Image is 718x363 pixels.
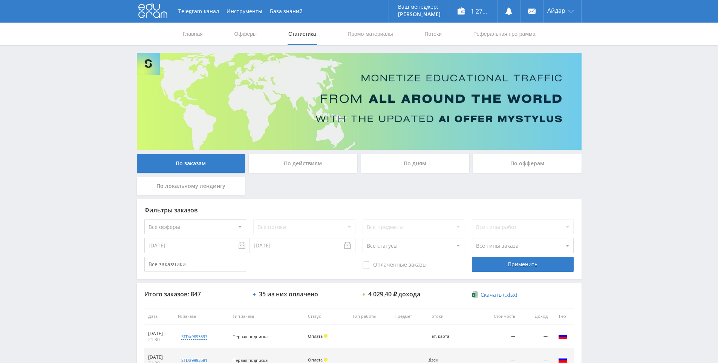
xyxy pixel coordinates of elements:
th: Дата [144,308,175,325]
span: Холд [324,358,328,361]
div: 4 029,40 ₽ дохода [368,291,420,297]
p: Ваш менеджер: [398,4,441,10]
div: По заказам [137,154,245,173]
span: Оплата [308,333,323,339]
span: Оплата [308,357,323,363]
td: — [519,325,551,349]
span: Первая подписка [233,357,268,363]
div: [DATE] [148,354,171,360]
a: Промо-материалы [347,23,393,45]
div: Нат. карта [429,334,462,339]
div: Фильтры заказов [144,207,574,214]
span: Айдар [547,8,565,14]
th: Тип заказа [229,308,304,325]
img: Banner [137,53,582,150]
th: Статус [304,308,349,325]
img: xlsx [472,291,478,298]
div: 35 из них оплачено [259,291,318,297]
th: Тип работы [349,308,391,325]
div: [DATE] [148,331,171,337]
th: Доход [519,308,551,325]
th: Стоимость [480,308,519,325]
span: Оплаченные заказы [363,261,427,269]
div: Применить [472,257,574,272]
div: По дням [361,154,470,173]
a: Статистика [288,23,317,45]
td: — [480,325,519,349]
a: Потоки [424,23,442,45]
div: std#9893597 [181,334,207,340]
div: Итого заказов: 847 [144,291,246,297]
div: 21:30 [148,337,171,343]
img: rus.png [558,331,567,340]
span: Холд [324,334,328,338]
p: [PERSON_NAME] [398,11,441,17]
th: № заказа [174,308,229,325]
th: Предмет [391,308,424,325]
input: Все заказчики [144,257,246,272]
span: Скачать (.xlsx) [481,292,517,298]
a: Скачать (.xlsx) [472,291,517,299]
a: Офферы [234,23,258,45]
div: По действиям [249,154,357,173]
th: Гео [551,308,574,325]
a: Реферальная программа [473,23,536,45]
span: Первая подписка [233,334,268,339]
div: По офферам [473,154,582,173]
div: Дзен [429,358,462,363]
th: Потоки [425,308,480,325]
a: Главная [182,23,204,45]
div: По локальному лендингу [137,177,245,195]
